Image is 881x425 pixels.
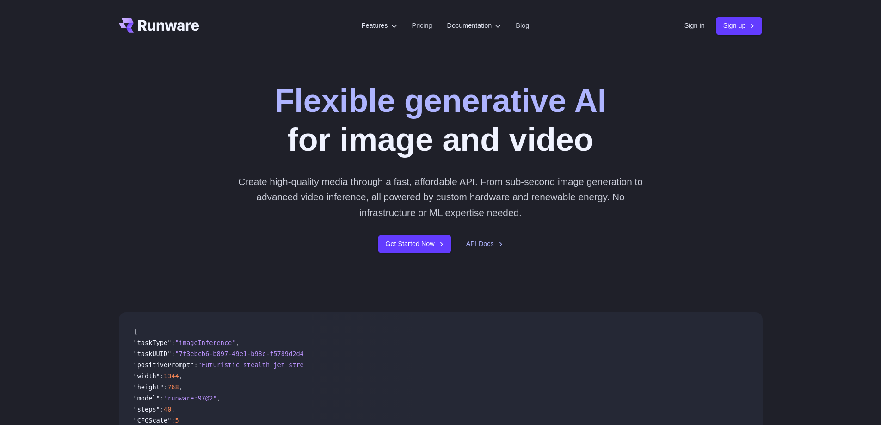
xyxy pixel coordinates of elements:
[160,372,164,380] span: :
[175,350,319,357] span: "7f3ebcb6-b897-49e1-b98c-f5789d2d40d7"
[179,383,183,391] span: ,
[179,372,183,380] span: ,
[274,81,606,159] h1: for image and video
[171,406,175,413] span: ,
[164,372,179,380] span: 1344
[134,406,160,413] span: "steps"
[175,339,236,346] span: "imageInference"
[164,394,217,402] span: "runware:97@2"
[378,235,451,253] a: Get Started Now
[134,328,137,335] span: {
[164,383,167,391] span: :
[194,361,197,369] span: :
[134,417,172,424] span: "CFGScale"
[160,394,164,402] span: :
[134,361,194,369] span: "positivePrompt"
[175,417,179,424] span: 5
[516,20,529,31] a: Blog
[171,339,175,346] span: :
[134,383,164,391] span: "height"
[119,18,199,33] a: Go to /
[198,361,542,369] span: "Futuristic stealth jet streaking through a neon-lit cityscape with glowing purple exhaust"
[134,372,160,380] span: "width"
[235,339,239,346] span: ,
[217,394,221,402] span: ,
[447,20,501,31] label: Documentation
[362,20,397,31] label: Features
[164,406,171,413] span: 40
[134,350,172,357] span: "taskUUID"
[234,174,647,220] p: Create high-quality media through a fast, affordable API. From sub-second image generation to adv...
[684,20,705,31] a: Sign in
[412,20,432,31] a: Pricing
[167,383,179,391] span: 768
[134,394,160,402] span: "model"
[134,339,172,346] span: "taskType"
[171,350,175,357] span: :
[274,83,606,119] strong: Flexible generative AI
[160,406,164,413] span: :
[466,239,503,249] a: API Docs
[716,17,763,35] a: Sign up
[171,417,175,424] span: :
